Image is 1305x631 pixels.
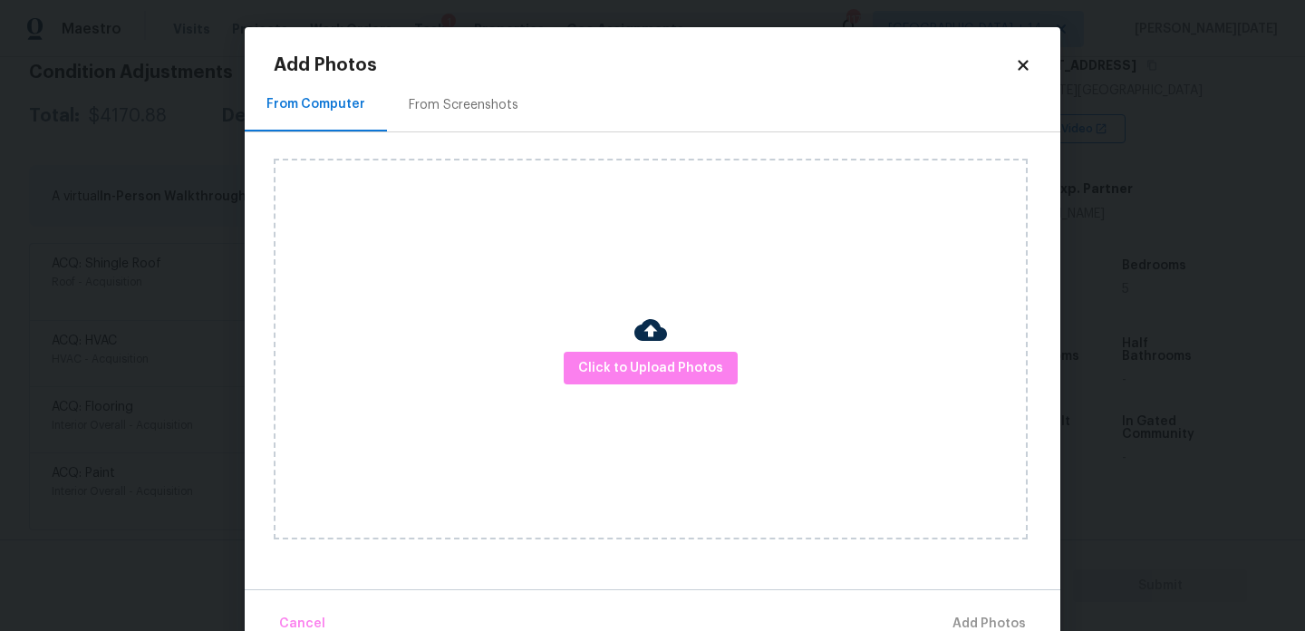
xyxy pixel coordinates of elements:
[274,56,1015,74] h2: Add Photos
[578,357,723,380] span: Click to Upload Photos
[266,95,365,113] div: From Computer
[564,352,738,385] button: Click to Upload Photos
[409,96,518,114] div: From Screenshots
[634,314,667,346] img: Cloud Upload Icon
